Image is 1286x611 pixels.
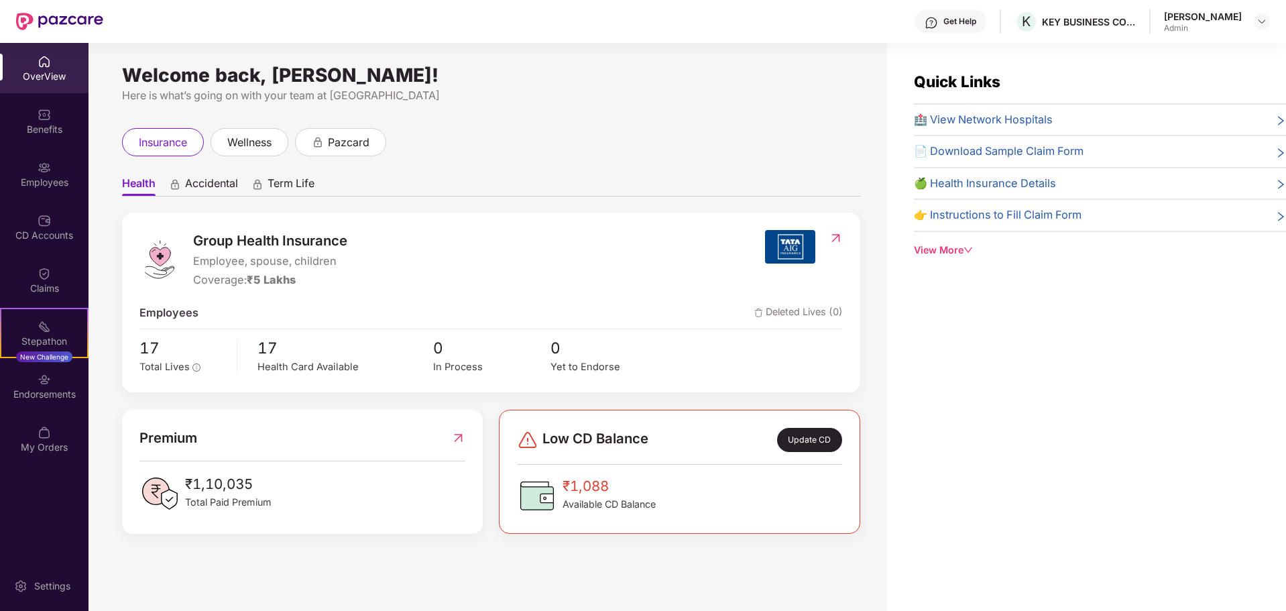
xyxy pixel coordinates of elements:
span: right [1275,209,1286,224]
span: Premium [139,427,197,449]
div: Stepathon [1,335,87,348]
span: right [1275,146,1286,160]
img: svg+xml;base64,PHN2ZyBpZD0iRW1wbG95ZWVzIiB4bWxucz0iaHR0cDovL3d3dy53My5vcmcvMjAwMC9zdmciIHdpZHRoPS... [38,161,51,174]
span: pazcard [328,134,369,151]
div: Yet to Endorse [550,359,668,375]
span: ₹1,088 [563,476,656,497]
span: Term Life [268,176,314,196]
span: K [1022,13,1031,30]
img: svg+xml;base64,PHN2ZyBpZD0iQ2xhaW0iIHhtbG5zPSJodHRwOi8vd3d3LnczLm9yZy8yMDAwL3N2ZyIgd2lkdGg9IjIwIi... [38,267,51,280]
span: Quick Links [914,72,1000,91]
div: animation [169,178,181,190]
img: logo [139,239,180,280]
span: Deleted Lives (0) [754,304,843,322]
img: deleteIcon [754,309,763,317]
span: 👉 Instructions to Fill Claim Form [914,207,1082,224]
img: insurerIcon [765,230,815,264]
div: Here is what’s going on with your team at [GEOGRAPHIC_DATA] [122,87,860,104]
span: Total Paid Premium [185,495,272,510]
span: 📄 Download Sample Claim Form [914,143,1084,160]
img: PaidPremiumIcon [139,474,180,514]
span: Low CD Balance [542,428,648,452]
img: New Pazcare Logo [16,13,103,30]
div: Update CD [777,428,842,452]
span: Group Health Insurance [193,230,347,252]
div: In Process [433,359,550,375]
span: Total Lives [139,361,190,373]
span: 17 [257,336,433,360]
img: CDBalanceIcon [517,476,557,516]
span: right [1275,114,1286,129]
div: animation [312,135,324,148]
span: 0 [550,336,668,360]
div: Coverage: [193,272,347,289]
span: wellness [227,134,272,151]
span: Health [122,176,156,196]
img: RedirectIcon [451,427,465,449]
div: Get Help [943,16,976,27]
div: Settings [30,579,74,593]
span: down [963,245,973,255]
div: animation [251,178,264,190]
img: svg+xml;base64,PHN2ZyBpZD0iSG9tZSIgeG1sbnM9Imh0dHA6Ly93d3cudzMub3JnLzIwMDAvc3ZnIiB3aWR0aD0iMjAiIG... [38,55,51,68]
div: Welcome back, [PERSON_NAME]! [122,70,860,80]
span: 17 [139,336,227,360]
img: svg+xml;base64,PHN2ZyBpZD0iRHJvcGRvd24tMzJ4MzIiIHhtbG5zPSJodHRwOi8vd3d3LnczLm9yZy8yMDAwL3N2ZyIgd2... [1256,16,1267,27]
img: svg+xml;base64,PHN2ZyBpZD0iRW5kb3JzZW1lbnRzIiB4bWxucz0iaHR0cDovL3d3dy53My5vcmcvMjAwMC9zdmciIHdpZH... [38,373,51,386]
span: Employees [139,304,198,322]
img: svg+xml;base64,PHN2ZyBpZD0iTXlfT3JkZXJzIiBkYXRhLW5hbWU9Ik15IE9yZGVycyIgeG1sbnM9Imh0dHA6Ly93d3cudz... [38,426,51,439]
span: ₹1,10,035 [185,474,272,495]
img: svg+xml;base64,PHN2ZyB4bWxucz0iaHR0cDovL3d3dy53My5vcmcvMjAwMC9zdmciIHdpZHRoPSIyMSIgaGVpZ2h0PSIyMC... [38,320,51,333]
img: svg+xml;base64,PHN2ZyBpZD0iQ0RfQWNjb3VudHMiIGRhdGEtbmFtZT0iQ0QgQWNjb3VudHMiIHhtbG5zPSJodHRwOi8vd3... [38,214,51,227]
div: Admin [1164,23,1242,34]
div: New Challenge [16,351,72,362]
span: ₹5 Lakhs [247,273,296,286]
span: info-circle [192,364,200,372]
img: RedirectIcon [829,231,843,245]
div: KEY BUSINESS CONSULTANTS PRIVATE LIMITED [1042,15,1136,28]
img: svg+xml;base64,PHN2ZyBpZD0iQmVuZWZpdHMiIHhtbG5zPSJodHRwOi8vd3d3LnczLm9yZy8yMDAwL3N2ZyIgd2lkdGg9Ij... [38,108,51,121]
span: Employee, spouse, children [193,253,347,270]
div: Health Card Available [257,359,433,375]
span: 🏥 View Network Hospitals [914,111,1053,129]
img: svg+xml;base64,PHN2ZyBpZD0iU2V0dGluZy0yMHgyMCIgeG1sbnM9Imh0dHA6Ly93d3cudzMub3JnLzIwMDAvc3ZnIiB3aW... [14,579,27,593]
span: insurance [139,134,187,151]
span: 0 [433,336,550,360]
span: Available CD Balance [563,497,656,512]
div: View More [914,243,1286,258]
img: svg+xml;base64,PHN2ZyBpZD0iSGVscC0zMngzMiIgeG1sbnM9Imh0dHA6Ly93d3cudzMub3JnLzIwMDAvc3ZnIiB3aWR0aD... [925,16,938,30]
img: svg+xml;base64,PHN2ZyBpZD0iRGFuZ2VyLTMyeDMyIiB4bWxucz0iaHR0cDovL3d3dy53My5vcmcvMjAwMC9zdmciIHdpZH... [517,429,538,451]
div: [PERSON_NAME] [1164,10,1242,23]
span: Accidental [185,176,238,196]
span: right [1275,178,1286,192]
span: 🍏 Health Insurance Details [914,175,1056,192]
